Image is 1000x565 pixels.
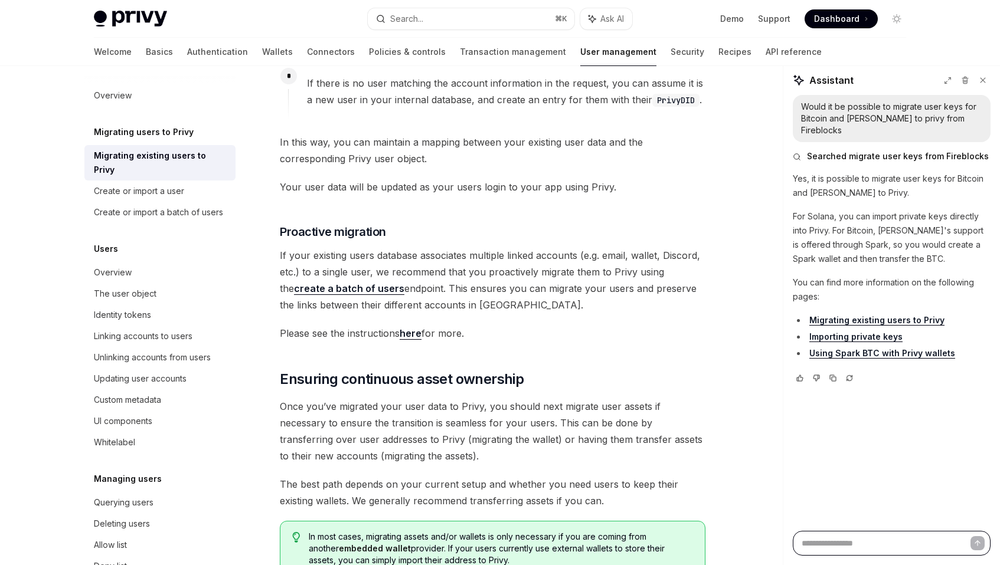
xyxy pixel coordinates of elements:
span: Searched migrate user keys from Fireblocks [807,150,989,162]
a: Authentication [187,38,248,66]
div: The user object [94,287,156,301]
span: Proactive migration [280,224,386,240]
div: Overview [94,265,132,280]
a: Demo [720,13,744,25]
button: Search...⌘K [368,8,574,29]
a: Transaction management [460,38,566,66]
a: Create or import a user [84,180,236,202]
div: Identity tokens [94,308,151,322]
a: Using Spark BTC with Privy wallets [809,348,955,359]
a: Allow list [84,534,236,556]
div: Linking accounts to users [94,329,192,343]
div: Search... [390,12,423,26]
div: Migrating existing users to Privy [94,149,228,177]
div: Create or import a batch of users [94,205,223,219]
a: Create or import a batch of users [84,202,236,223]
span: Your user data will be updated as your users login to your app using Privy. [280,179,705,195]
code: PrivyDID [652,94,700,107]
span: If your existing users database associates multiple linked accounts (e.g. email, wallet, Discord,... [280,247,705,313]
a: Overview [84,262,236,283]
div: Allow list [94,538,127,552]
div: Create or import a user [94,184,184,198]
button: Searched migrate user keys from Fireblocks [793,150,991,162]
strong: embedded wallet [339,543,411,553]
a: Unlinking accounts from users [84,347,236,368]
h5: Managing users [94,472,162,486]
a: Migrating existing users to Privy [84,145,236,180]
div: UI components [94,414,152,428]
div: Updating user accounts [94,372,187,386]
a: Identity tokens [84,304,236,326]
svg: Tip [292,532,300,543]
a: Policies & controls [369,38,446,66]
a: Whitelabel [84,432,236,453]
a: API reference [766,38,822,66]
a: The user object [84,283,236,304]
div: Querying users [94,495,153,510]
span: In this way, you can maintain a mapping between your existing user data and the corresponding Pri... [280,134,705,167]
span: If there is no user matching the account information in the request, you can assume it is a new u... [307,75,705,108]
div: Custom metadata [94,393,161,407]
a: Recipes [718,38,751,66]
a: Connectors [307,38,355,66]
a: Updating user accounts [84,368,236,389]
a: Overview [84,85,236,106]
a: Support [758,13,790,25]
span: Please see the instructions for more. [280,325,705,341]
span: Ensuring continuous asset ownership [280,370,524,389]
span: Dashboard [814,13,860,25]
img: light logo [94,11,167,27]
p: For Solana, you can import private keys directly into Privy. For Bitcoin, [PERSON_NAME]'s support... [793,209,991,266]
a: User management [580,38,656,66]
button: Toggle dark mode [887,9,906,28]
a: Importing private keys [809,331,903,342]
div: Would it be possible to migrate user keys for Bitcoin and [PERSON_NAME] to privy from Fireblocks [801,101,982,136]
div: Overview [94,88,132,103]
a: Querying users [84,492,236,513]
a: Deleting users [84,513,236,534]
button: Ask AI [580,8,632,29]
p: Yes, it is possible to migrate user keys for Bitcoin and [PERSON_NAME] to Privy. [793,172,991,200]
div: Unlinking accounts from users [94,350,211,364]
div: Whitelabel [94,435,135,449]
a: Welcome [94,38,132,66]
span: Once you’ve migrated your user data to Privy, you should next migrate user assets if necessary to... [280,398,705,464]
strong: create a batch of users [294,282,404,294]
span: ⌘ K [555,14,567,24]
h5: Users [94,242,118,256]
div: Deleting users [94,517,150,531]
a: Linking accounts to users [84,326,236,347]
a: Custom metadata [84,389,236,410]
span: Assistant [809,73,854,87]
a: create a batch of users [294,282,404,295]
a: here [400,327,421,340]
a: Dashboard [805,9,878,28]
button: Send message [970,536,985,550]
a: UI components [84,410,236,432]
p: You can find more information on the following pages: [793,275,991,304]
a: Security [671,38,704,66]
span: The best path depends on your current setup and whether you need users to keep their existing wal... [280,476,705,509]
a: Migrating existing users to Privy [809,315,945,326]
h5: Migrating users to Privy [94,125,194,139]
a: Wallets [262,38,293,66]
span: Ask AI [600,13,624,25]
a: Basics [146,38,173,66]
